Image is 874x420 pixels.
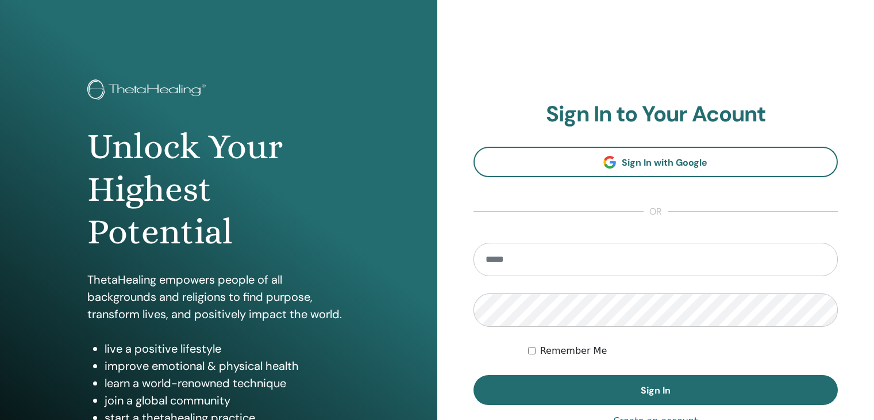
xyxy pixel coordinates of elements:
li: live a positive lifestyle [105,340,350,357]
button: Sign In [473,375,838,405]
h2: Sign In to Your Acount [473,101,838,128]
li: improve emotional & physical health [105,357,350,375]
li: join a global community [105,392,350,409]
div: Keep me authenticated indefinitely or until I manually logout [528,344,838,358]
h1: Unlock Your Highest Potential [87,125,350,254]
a: Sign In with Google [473,147,838,177]
p: ThetaHealing empowers people of all backgrounds and religions to find purpose, transform lives, a... [87,271,350,323]
span: Sign In [641,384,671,396]
label: Remember Me [540,344,607,358]
li: learn a world-renowned technique [105,375,350,392]
span: or [644,205,668,219]
span: Sign In with Google [622,156,707,169]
